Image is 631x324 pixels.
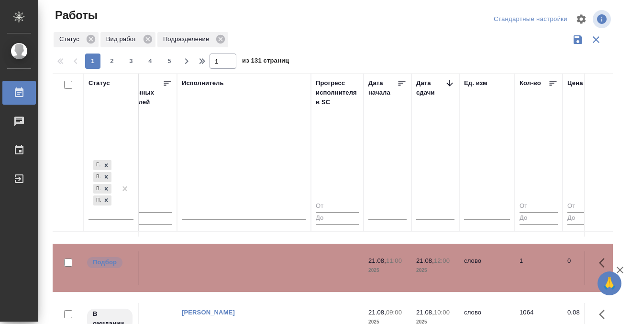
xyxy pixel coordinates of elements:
[163,34,212,44] p: Подразделение
[123,54,139,69] button: 3
[92,171,112,183] div: Готов к работе, В работе, В ожидании, Подбор
[143,56,158,66] span: 4
[593,10,613,28] span: Посмотреть информацию
[143,54,158,69] button: 4
[157,32,228,47] div: Подразделение
[593,251,616,274] button: Здесь прячутся важные кнопки
[316,78,359,107] div: Прогресс исполнителя в SC
[92,183,112,195] div: Готов к работе, В работе, В ожидании, Подбор
[93,160,101,170] div: Готов к работе
[368,309,386,316] p: 21.08,
[86,256,133,269] div: Можно подбирать исполнителей
[563,251,610,285] td: 0
[182,309,235,316] a: [PERSON_NAME]
[316,212,359,224] input: До
[59,34,83,44] p: Статус
[316,201,359,213] input: От
[459,251,515,285] td: слово
[464,78,487,88] div: Ед. изм
[106,34,140,44] p: Вид работ
[100,32,155,47] div: Вид работ
[104,54,120,69] button: 2
[92,159,112,171] div: Готов к работе, В работе, В ожидании, Подбор
[368,266,407,275] p: 2025
[386,257,402,264] p: 11:00
[434,257,450,264] p: 12:00
[368,78,397,97] div: Дата начала
[434,309,450,316] p: 10:00
[570,8,593,31] span: Настроить таблицу
[93,258,117,267] p: Подбор
[520,78,541,88] div: Кол-во
[520,201,558,213] input: От
[89,78,110,88] div: Статус
[93,172,101,182] div: В работе
[182,78,224,88] div: Исполнитель
[242,55,289,69] span: из 131 страниц
[567,212,606,224] input: До
[567,78,583,88] div: Цена
[569,31,587,49] button: Сохранить фильтры
[416,266,454,275] p: 2025
[104,56,120,66] span: 2
[92,194,112,206] div: Готов к работе, В работе, В ожидании, Подбор
[416,309,434,316] p: 21.08,
[54,32,99,47] div: Статус
[53,8,98,23] span: Работы
[123,56,139,66] span: 3
[491,12,570,27] div: split button
[93,184,101,194] div: В ожидании
[162,56,177,66] span: 5
[93,195,101,205] div: Подбор
[386,309,402,316] p: 09:00
[520,212,558,224] input: До
[601,273,618,293] span: 🙏
[567,201,606,213] input: От
[368,257,386,264] p: 21.08,
[162,54,177,69] button: 5
[598,271,621,295] button: 🙏
[515,251,563,285] td: 1
[416,257,434,264] p: 21.08,
[416,78,445,97] div: Дата сдачи
[587,31,605,49] button: Сбросить фильтры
